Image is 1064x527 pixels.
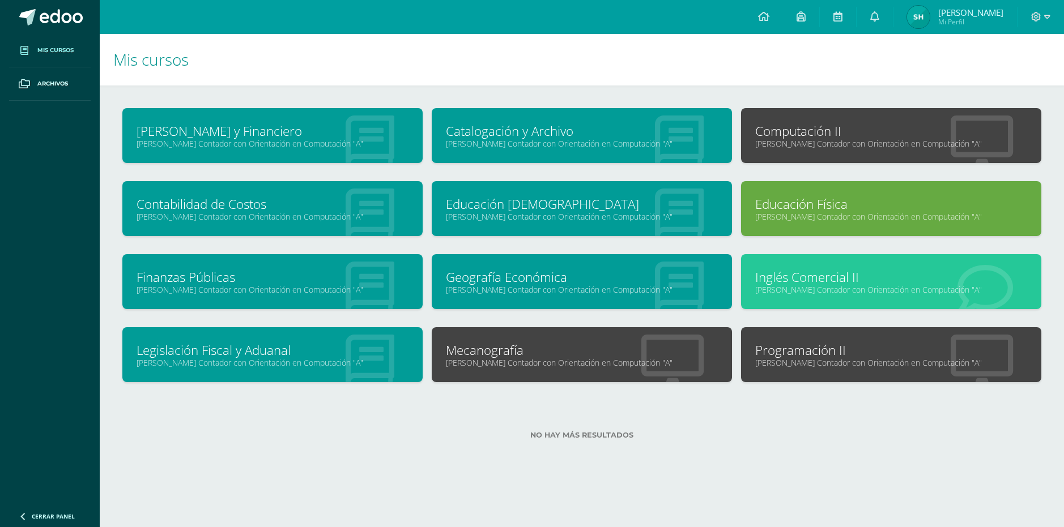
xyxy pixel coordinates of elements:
a: [PERSON_NAME] Contador con Orientación en Computación "A" [755,211,1027,222]
a: Mis cursos [9,34,91,67]
a: Archivos [9,67,91,101]
a: [PERSON_NAME] Contador con Orientación en Computación "A" [137,211,408,222]
a: Catalogación y Archivo [446,122,718,140]
label: No hay más resultados [122,431,1041,439]
span: Mi Perfil [938,17,1003,27]
img: df3e08b183c7ebf2a6633e110e182967.png [907,6,930,28]
a: Inglés Comercial II [755,268,1027,286]
a: [PERSON_NAME] Contador con Orientación en Computación "A" [446,211,718,222]
a: Geografía Económica [446,268,718,286]
span: Mis cursos [113,49,189,70]
a: [PERSON_NAME] Contador con Orientación en Computación "A" [755,284,1027,295]
span: Cerrar panel [32,512,75,520]
a: Mecanografía [446,341,718,359]
a: Computación II [755,122,1027,140]
a: [PERSON_NAME] y Financiero [137,122,408,140]
span: Mis cursos [37,46,74,55]
a: Educación [DEMOGRAPHIC_DATA] [446,195,718,213]
span: [PERSON_NAME] [938,7,1003,18]
a: [PERSON_NAME] Contador con Orientación en Computación "A" [446,284,718,295]
span: Archivos [37,79,68,88]
a: [PERSON_NAME] Contador con Orientación en Computación "A" [755,138,1027,149]
a: Legislación Fiscal y Aduanal [137,341,408,359]
a: [PERSON_NAME] Contador con Orientación en Computación "A" [755,357,1027,368]
a: Contabilidad de Costos [137,195,408,213]
a: [PERSON_NAME] Contador con Orientación en Computación "A" [137,138,408,149]
a: [PERSON_NAME] Contador con Orientación en Computación "A" [137,357,408,368]
a: [PERSON_NAME] Contador con Orientación en Computación "A" [446,357,718,368]
a: [PERSON_NAME] Contador con Orientación en Computación "A" [446,138,718,149]
a: Programación II [755,341,1027,359]
a: Educación Física [755,195,1027,213]
a: [PERSON_NAME] Contador con Orientación en Computación "A" [137,284,408,295]
a: Finanzas Públicas [137,268,408,286]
